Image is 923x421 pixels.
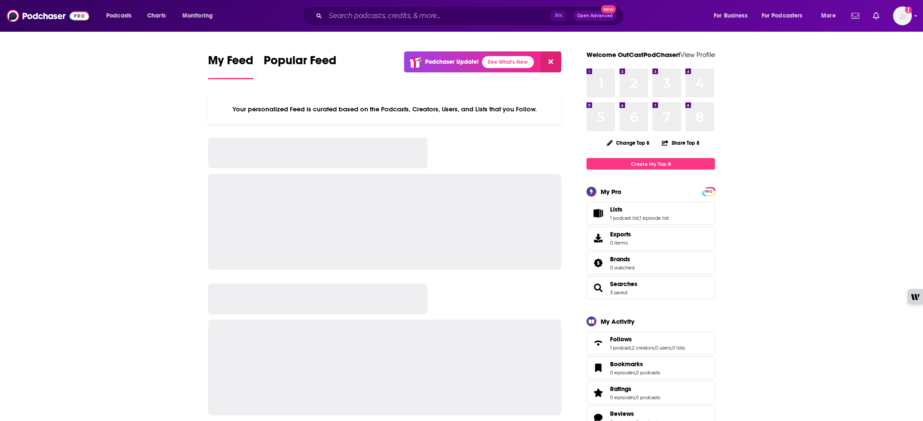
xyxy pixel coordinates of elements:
div: My Pro [601,188,622,196]
span: , [639,215,640,221]
div: My Activity [601,317,634,325]
span: Brands [587,251,715,275]
a: 1 podcast list [610,215,639,221]
span: Exports [610,230,631,238]
svg: Add a profile image [905,6,912,13]
a: See What's New [482,56,534,68]
span: Podcasts [106,10,131,22]
a: 3 saved [610,290,627,296]
button: Share Top 8 [661,134,700,151]
span: Ratings [610,385,631,393]
span: ⌘ K [551,10,566,21]
span: Charts [147,10,166,22]
a: 1 episode list [640,215,669,221]
button: open menu [708,9,758,23]
a: Charts [142,9,171,23]
span: Monitoring [182,10,213,22]
a: 0 podcasts [636,394,660,400]
a: Welcome OutCastPodChaser! [587,51,680,59]
a: 0 podcasts [636,370,660,376]
span: My Feed [208,53,253,73]
span: Exports [590,232,607,244]
a: View Profile [680,51,715,59]
a: Popular Feed [264,53,336,79]
span: Lists [587,202,715,225]
img: Podchaser - Follow, Share and Rate Podcasts [7,8,89,24]
div: Search podcasts, credits, & more... [310,6,632,26]
span: New [601,5,616,13]
span: Brands [610,255,630,263]
a: Brands [590,257,607,269]
a: Reviews [610,410,660,418]
a: Ratings [590,387,607,399]
a: Lists [610,206,669,213]
a: Lists [590,207,607,219]
span: Popular Feed [264,53,336,73]
a: Ratings [610,385,660,393]
span: Open Advanced [577,14,613,18]
a: 1 podcast [610,345,631,351]
button: Open AdvancedNew [573,11,616,21]
a: 0 watched [610,265,634,271]
span: PRO [703,188,714,195]
span: Follows [610,335,632,343]
a: Follows [590,337,607,349]
button: open menu [176,9,224,23]
a: Follows [610,335,685,343]
span: , [631,345,632,351]
a: Show notifications dropdown [848,9,863,23]
span: , [635,394,636,400]
a: Bookmarks [610,360,660,368]
span: Logged in as OutCastPodChaser [893,6,912,25]
a: Exports [587,227,715,250]
a: Searches [610,280,637,288]
p: Podchaser Update! [425,58,479,66]
a: PRO [703,188,714,194]
span: Bookmarks [610,360,643,368]
span: For Business [714,10,747,22]
a: Brands [610,255,634,263]
span: Lists [610,206,622,213]
span: , [635,370,636,376]
button: open menu [756,9,815,23]
span: Searches [587,276,715,299]
button: open menu [815,9,846,23]
img: User Profile [893,6,912,25]
button: Change Top 8 [601,137,655,148]
span: More [821,10,836,22]
a: 2 creators [632,345,654,351]
div: Your personalized Feed is curated based on the Podcasts, Creators, Users, and Lists that you Follow. [208,95,561,124]
a: Create My Top 8 [587,158,715,170]
a: 0 users [655,345,671,351]
button: Show profile menu [893,6,912,25]
input: Search podcasts, credits, & more... [325,9,551,23]
a: Bookmarks [590,362,607,374]
span: Follows [587,331,715,355]
a: My Feed [208,53,253,79]
a: Searches [590,282,607,294]
span: Ratings [587,381,715,404]
a: 0 episodes [610,370,635,376]
span: 0 items [610,240,631,246]
a: Show notifications dropdown [869,9,883,23]
span: Bookmarks [587,356,715,379]
span: , [654,345,655,351]
button: open menu [100,9,143,23]
span: Reviews [610,410,634,418]
a: 0 episodes [610,394,635,400]
span: For Podcasters [762,10,803,22]
a: 0 lists [672,345,685,351]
